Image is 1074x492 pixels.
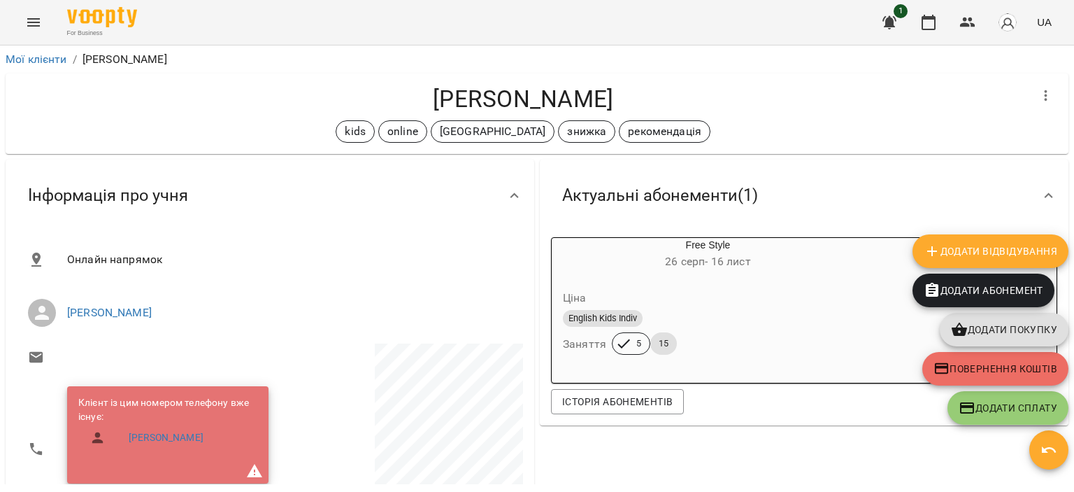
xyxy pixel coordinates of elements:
span: 15 [650,337,677,350]
span: Актуальні абонементи ( 1 ) [562,185,758,206]
a: [PERSON_NAME] [67,306,152,319]
button: Додати Сплату [947,391,1068,425]
span: For Business [67,29,137,38]
div: рекомендація [619,120,710,143]
li: / [73,51,77,68]
img: avatar_s.png [998,13,1017,32]
button: Free Style26 серп- 16 листЦінаEnglish Kids IndivЗаняття515 [552,238,864,372]
span: Додати покупку [951,321,1057,338]
span: 1 [894,4,908,18]
a: Мої клієнти [6,52,67,66]
button: Повернення коштів [922,352,1068,386]
button: Додати покупку [940,313,1068,346]
span: 26 серп - 16 лист [665,255,750,268]
span: UA [1037,15,1052,29]
span: Онлайн напрямок [67,251,512,268]
span: Історія абонементів [562,393,673,410]
span: Повернення коштів [933,360,1057,377]
h4: [PERSON_NAME] [17,85,1029,113]
p: [PERSON_NAME] [83,51,167,68]
img: Voopty Logo [67,7,137,27]
div: online [378,120,427,143]
h6: Ціна [563,288,587,308]
p: [GEOGRAPHIC_DATA] [440,123,546,140]
span: English Kids Indiv [563,312,643,325]
div: Інформація про учня [6,160,534,232]
span: 5 [628,337,650,350]
span: Додати Відвідування [924,243,1057,260]
span: Інформація про учня [28,185,188,206]
button: Menu [17,6,50,39]
nav: breadcrumb [6,51,1068,68]
p: рекомендація [628,123,701,140]
button: Додати Відвідування [912,234,1068,268]
span: Додати Сплату [959,400,1057,416]
div: [GEOGRAPHIC_DATA] [431,120,555,143]
p: kids [345,123,366,140]
div: Free Style [552,238,864,272]
p: знижка [567,123,606,140]
button: Додати Абонемент [912,274,1054,307]
button: UA [1031,9,1057,35]
h6: Заняття [563,335,606,354]
div: знижка [558,120,615,143]
ul: Клієнт із цим номером телефону вже існує: [78,396,257,457]
div: Актуальні абонементи(1) [540,160,1068,232]
a: [PERSON_NAME] [129,431,203,445]
div: kids [336,120,375,143]
p: online [387,123,418,140]
button: Історія абонементів [551,389,684,414]
span: Додати Абонемент [924,282,1043,299]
